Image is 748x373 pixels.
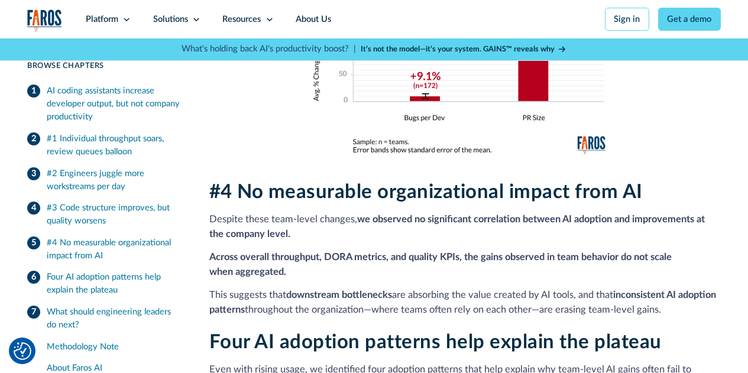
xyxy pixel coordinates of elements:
[27,267,184,302] a: Four AI adoption patterns help explain the plateau
[361,44,566,55] a: It’s not the model—it’s your system. GAINS™ reveals why
[286,290,392,300] strong: downstream bottlenecks
[47,306,184,332] div: What should engineering leaders do next?
[209,330,721,354] h2: Four AI adoption patterns help explain the plateau
[27,9,62,32] a: home
[27,128,184,163] a: #1 Individual throughput soars, review queues balloon
[27,61,183,72] div: Browse Chapters
[47,236,184,262] div: #4 No measurable organizational impact from AI
[209,180,721,204] h2: #4 No measurable organizational impact from AI
[27,301,184,336] a: What should engineering leaders do next?
[47,202,184,228] div: #3 Code structure improves, but quality worsens
[361,46,555,53] strong: It’s not the model—it’s your system. GAINS™ reveals why
[27,9,62,32] img: Logo of the analytics and reporting company Faros.
[27,81,184,129] a: AI coding assistants increase developer output, but not company productivity
[658,8,721,31] a: Get a demo
[27,197,184,232] a: #3 Code structure improves, but quality worsens
[47,271,184,297] div: Four AI adoption patterns help explain the plateau
[209,288,721,317] p: This suggests that are absorbing the value created by AI tools, and that throughout the organizat...
[14,342,31,360] button: Cookie Settings
[222,13,261,26] div: Resources
[209,215,705,239] strong: we observed no significant correlation between AI adoption and improvements at the company level.
[47,167,184,193] div: #2 Engineers juggle more workstreams per day
[182,43,356,56] p: What's holding back AI's productivity boost? |
[153,13,188,26] div: Solutions
[14,342,31,360] img: Revisit consent button
[47,132,184,158] div: #1 Individual throughput soars, review queues balloon
[209,252,672,277] strong: Across overall throughput, DORA metrics, and quality KPIs, the gains observed in team behavior do...
[47,336,184,358] a: Methodology Note
[605,8,649,31] a: Sign in
[47,340,184,353] div: Methodology Note
[27,163,184,198] a: #2 Engineers juggle more workstreams per day
[209,212,721,242] p: Despite these team-level changes,
[86,13,118,26] div: Platform
[47,85,184,124] div: AI coding assistants increase developer output, but not company productivity
[27,232,184,267] a: #4 No measurable organizational impact from AI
